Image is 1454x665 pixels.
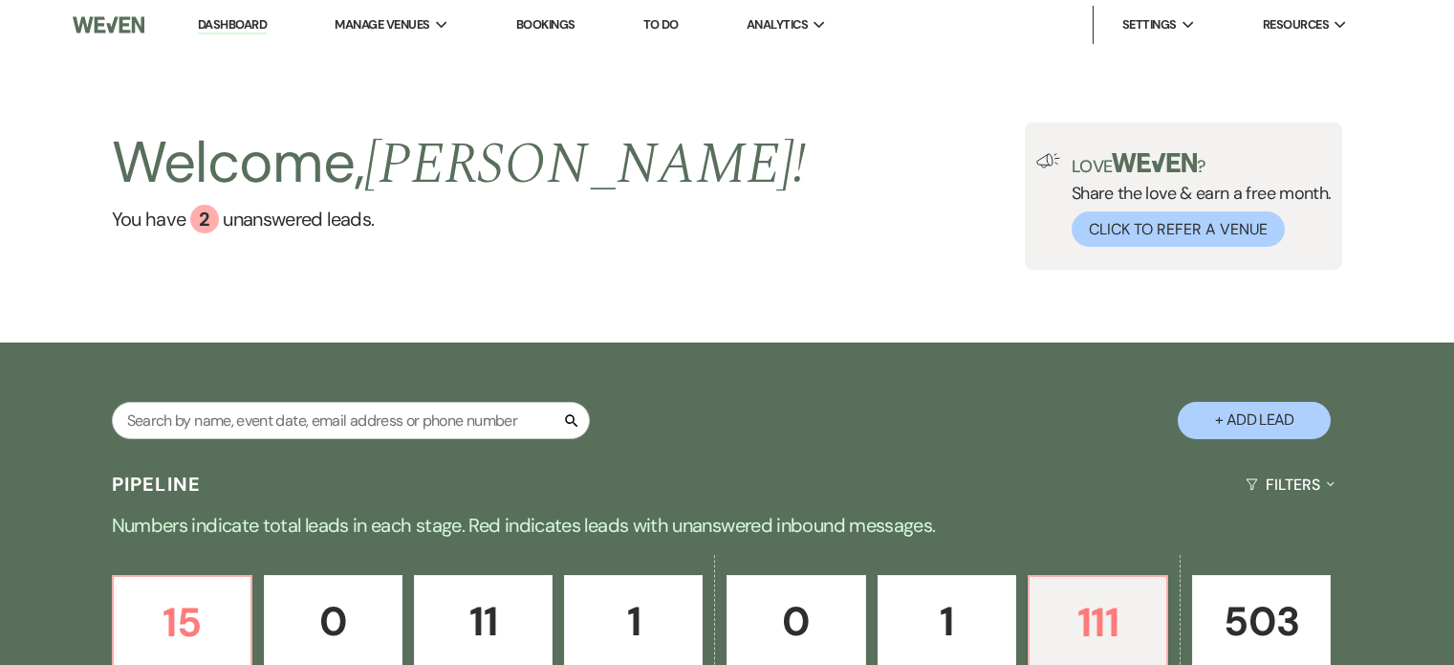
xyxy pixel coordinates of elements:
[73,5,144,45] img: Weven Logo
[1041,590,1155,654] p: 111
[1036,153,1060,168] img: loud-speaker-illustration.svg
[1178,402,1331,439] button: + Add Lead
[1204,589,1318,654] p: 503
[1238,459,1342,510] button: Filters
[276,589,390,654] p: 0
[1072,153,1332,175] p: Love ?
[112,122,807,205] h2: Welcome,
[39,510,1416,541] p: Numbers indicate total leads in each stage. Red indicates leads with unanswered inbound messages.
[739,589,853,654] p: 0
[125,590,239,654] p: 15
[576,589,690,654] p: 1
[516,16,575,33] a: Bookings
[112,402,590,439] input: Search by name, event date, email address or phone number
[198,16,267,34] a: Dashboard
[1112,153,1197,172] img: weven-logo-green.svg
[112,205,807,233] a: You have 2 unanswered leads.
[112,471,202,498] h3: Pipeline
[643,16,679,33] a: To Do
[890,589,1004,654] p: 1
[364,121,806,209] span: [PERSON_NAME] !
[190,205,219,233] div: 2
[1060,153,1332,247] div: Share the love & earn a free month.
[1072,211,1285,247] button: Click to Refer a Venue
[1122,15,1177,34] span: Settings
[1263,15,1329,34] span: Resources
[747,15,808,34] span: Analytics
[426,589,540,654] p: 11
[335,15,429,34] span: Manage Venues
